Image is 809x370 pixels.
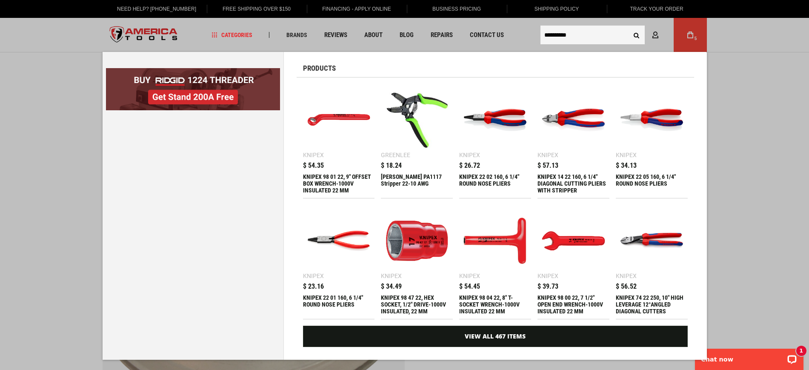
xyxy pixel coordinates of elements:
div: Knipex [459,152,480,158]
div: Knipex [537,152,558,158]
img: KNIPEX 98 01 22, 9 [307,88,371,152]
a: BOGO: Buy RIDGID® 1224 Threader, Get Stand 200A Free! [106,68,280,75]
img: KNIPEX 98 47 22, HEX SOCKET, 1/2 [385,209,449,272]
button: Search [629,27,645,43]
a: Categories [208,29,256,41]
div: KNIPEX 98 04 22, 8 [459,294,531,315]
div: Greenlee [381,152,410,158]
span: Products [303,65,336,72]
img: KNIPEX 98 00 22, 7 1/2 [542,209,605,272]
a: Greenlee PA1117 Stripper 22-10 AWG Greenlee $ 18.24 [PERSON_NAME] PA1117 Stripper 22-10 AWG [381,84,453,198]
a: KNIPEX 22 05 160, 6 1/4 Knipex $ 34.13 KNIPEX 22 05 160, 6 1/4" ROUND NOSE PLIERS [616,84,688,198]
div: Greenlee PA1117 Stripper 22-10 AWG [381,173,453,194]
div: Knipex [537,273,558,279]
span: $ 34.49 [381,283,402,290]
div: KNIPEX 98 47 22, HEX SOCKET, 1/2 [381,294,453,315]
img: KNIPEX 22 02 160, 6 1/4 [463,88,527,152]
div: Knipex [381,273,402,279]
div: Knipex [616,273,637,279]
div: Knipex [303,273,324,279]
div: Knipex [459,273,480,279]
img: Greenlee PA1117 Stripper 22-10 AWG [385,88,449,152]
span: $ 23.16 [303,283,324,290]
span: $ 34.13 [616,162,637,169]
span: $ 56.52 [616,283,637,290]
span: $ 57.13 [537,162,558,169]
a: KNIPEX 22 01 160, 6 1/4 Knipex $ 23.16 KNIPEX 22 01 160, 6 1/4" ROUND NOSE PLIERS [303,205,375,319]
div: KNIPEX 74 22 250, 10 [616,294,688,315]
img: KNIPEX 22 05 160, 6 1/4 [620,88,683,152]
div: KNIPEX 22 05 160, 6 1/4 [616,173,688,194]
img: KNIPEX 22 01 160, 6 1/4 [307,209,371,272]
div: KNIPEX 98 01 22, 9 [303,173,375,194]
div: KNIPEX 22 02 160, 6 1/4 [459,173,531,194]
div: Knipex [303,152,324,158]
span: $ 54.35 [303,162,324,169]
img: KNIPEX 14 22 160, 6 1/4 [542,88,605,152]
div: KNIPEX 14 22 160, 6 1/4 [537,173,609,194]
span: $ 39.73 [537,283,558,290]
a: KNIPEX 22 02 160, 6 1/4 Knipex $ 26.72 KNIPEX 22 02 160, 6 1/4" ROUND NOSE PLIERS [459,84,531,198]
iframe: LiveChat chat widget [689,343,809,370]
a: KNIPEX 98 00 22, 7 1/2 Knipex $ 39.73 KNIPEX 98 00 22, 7 1/2" OPEN END WRENCH-1000V INSULATED 22 MM [537,205,609,319]
a: KNIPEX 98 47 22, HEX SOCKET, 1/2 Knipex $ 34.49 KNIPEX 98 47 22, HEX SOCKET, 1/2" DRIVE-1000V INS... [381,205,453,319]
a: KNIPEX 74 22 250, 10 Knipex $ 56.52 KNIPEX 74 22 250, 10" HIGH LEVERAGE 12°ANGLED DIAGONAL CUTTERS [616,205,688,319]
a: Brands [283,29,311,41]
div: Knipex [616,152,637,158]
a: KNIPEX 98 01 22, 9 Knipex $ 54.35 KNIPEX 98 01 22, 9" OFFSET BOX WRENCH-1000V INSULATED 22 MM [303,84,375,198]
span: $ 26.72 [459,162,480,169]
a: View All 467 Items [303,326,688,347]
img: BOGO: Buy RIDGID® 1224 Threader, Get Stand 200A Free! [106,68,280,110]
span: $ 18.24 [381,162,402,169]
a: KNIPEX 14 22 160, 6 1/4 Knipex $ 57.13 KNIPEX 14 22 160, 6 1/4" DIAGONAL CUTTING PLIERS WITH STRI... [537,84,609,198]
a: KNIPEX 98 04 22, 8 Knipex $ 54.45 KNIPEX 98 04 22, 8" T-SOCKET WRENCH-1000V INSULATED 22 MM [459,205,531,319]
img: KNIPEX 74 22 250, 10 [620,209,683,272]
span: Brands [286,32,307,38]
div: KNIPEX 22 01 160, 6 1/4 [303,294,375,315]
span: $ 54.45 [459,283,480,290]
img: KNIPEX 98 04 22, 8 [463,209,527,272]
div: KNIPEX 98 00 22, 7 1/2 [537,294,609,315]
span: Categories [212,32,252,38]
